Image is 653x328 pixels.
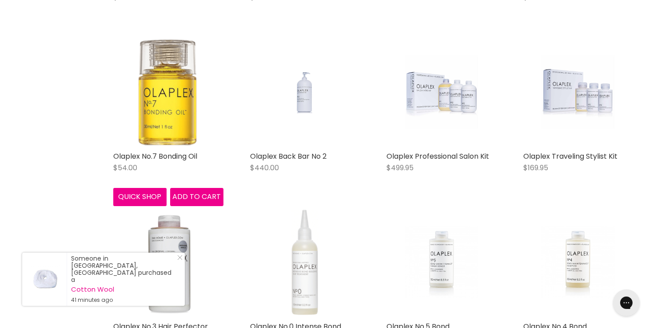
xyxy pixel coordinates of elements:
[268,37,342,147] img: Olaplex Back Bar No 2
[609,286,644,319] iframe: Gorgias live chat messenger
[386,163,414,173] span: $499.95
[250,207,360,317] img: Olaplex No.0 Intense Bond Building Treatment
[250,37,360,147] a: Olaplex Back Bar No 2
[405,37,478,147] img: Olaplex Professional Salon Kit
[523,37,633,147] a: Olaplex Traveling Stylist Kit
[523,151,617,161] a: Olaplex Traveling Stylist Kit
[71,286,176,293] a: Cotton Wool
[250,163,279,173] span: $440.00
[170,188,223,206] button: Add to cart
[542,207,615,317] img: Olaplex No.4 Bond Maintenance Shampoo
[386,207,497,317] a: Olaplex No.5 Bond Maintenance Conditioner
[542,37,615,147] img: Olaplex Traveling Stylist Kit
[523,163,548,173] span: $169.95
[113,37,223,147] img: Olaplex No.7 Bonding Oil
[177,255,183,260] svg: Close Icon
[386,37,497,147] a: Olaplex Professional Salon Kit
[113,151,197,161] a: Olaplex No.7 Bonding Oil
[250,151,326,161] a: Olaplex Back Bar No 2
[113,188,167,206] button: Quick shop
[71,255,176,304] div: Someone in [GEOGRAPHIC_DATA], [GEOGRAPHIC_DATA] purchased a
[172,191,221,202] span: Add to cart
[22,253,67,306] a: Visit product page
[113,163,137,173] span: $54.00
[174,255,183,264] a: Close Notification
[523,207,633,317] a: Olaplex No.4 Bond Maintenance Shampoo
[386,151,489,161] a: Olaplex Professional Salon Kit
[405,207,478,317] img: Olaplex No.5 Bond Maintenance Conditioner
[71,297,176,304] small: 41 minutes ago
